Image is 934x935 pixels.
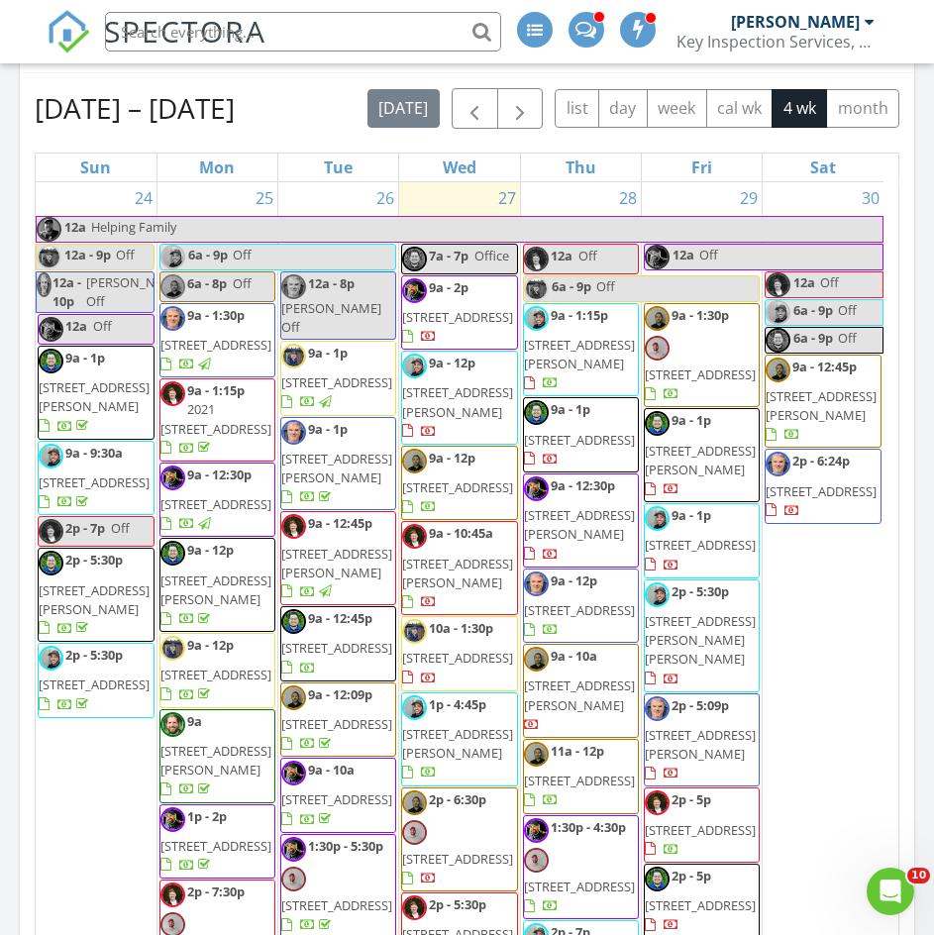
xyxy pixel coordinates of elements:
div: [PERSON_NAME] [731,12,860,32]
span: 2p - 5:09p [672,696,729,714]
a: 9a - 12:45p [STREET_ADDRESS][PERSON_NAME] [765,355,882,449]
a: 9a - 1:30p [STREET_ADDRESS] [159,303,275,378]
span: 1p - 4:45p [429,695,486,713]
span: [STREET_ADDRESS][PERSON_NAME] [766,387,877,424]
a: 9a - 1:15p 2021 [STREET_ADDRESS] [159,378,275,462]
img: maribeth_headshot.jpg [402,524,427,549]
a: 2p - 5:30p [STREET_ADDRESS] [38,643,155,718]
a: 11a - 12p [STREET_ADDRESS] [524,742,635,808]
button: [DATE] [367,89,440,128]
span: 9a - 12p [429,354,475,371]
img: maribeth_headshot.jpg [402,895,427,920]
a: 9a - 12:45p [STREET_ADDRESS][PERSON_NAME] [280,511,396,605]
span: 10a - 1:30p [429,619,493,637]
span: Off [578,247,597,264]
span: 9a - 1p [308,420,348,438]
img: img_7835_1.png [766,358,790,382]
img: image.jpg [645,506,670,531]
span: [STREET_ADDRESS][PERSON_NAME] [160,742,271,779]
a: 9a - 1:15p [STREET_ADDRESS][PERSON_NAME] [523,303,639,397]
img: photo_20210917_152200.jpg [281,761,306,785]
span: [STREET_ADDRESS] [281,790,392,808]
span: 9a - 12:45p [308,514,372,532]
a: 9a - 12p [STREET_ADDRESS] [160,636,271,702]
img: jose.jpg [402,247,427,271]
a: Go to August 29, 2025 [736,182,762,214]
span: [STREET_ADDRESS] [402,478,513,496]
span: 9a - 12:30p [187,466,252,483]
span: 9a - 1:15p [551,306,608,324]
input: Search everything... [105,12,501,52]
a: 1p - 4:45p [STREET_ADDRESS][PERSON_NAME] [402,695,513,781]
a: 9a - 12:45p [STREET_ADDRESS] [281,609,392,675]
img: jose.jpg [645,867,670,891]
a: 9a - 1p [STREET_ADDRESS][PERSON_NAME] [39,349,150,435]
a: 9a - 9:30a [STREET_ADDRESS] [39,444,150,510]
a: 1p - 4:45p [STREET_ADDRESS][PERSON_NAME] [401,692,517,786]
span: [STREET_ADDRESS][PERSON_NAME] [402,383,513,420]
a: 9a - 10a [STREET_ADDRESS][PERSON_NAME] [523,644,639,738]
a: 2p - 5p [STREET_ADDRESS] [645,867,756,933]
span: Office [474,247,509,264]
span: [STREET_ADDRESS] [39,473,150,491]
span: 9a - 2p [429,278,468,296]
a: Thursday [562,154,600,181]
span: [STREET_ADDRESS][PERSON_NAME] [524,676,635,713]
a: 9a - 1:30p [STREET_ADDRESS] [160,306,271,372]
img: img_7835_1.png [402,449,427,473]
span: 9a - 1p [308,344,348,362]
span: [STREET_ADDRESS][PERSON_NAME] [39,378,150,415]
span: [STREET_ADDRESS] [281,373,392,391]
a: 2p - 6:30p [STREET_ADDRESS] [402,790,513,887]
a: 9a - 12p [STREET_ADDRESS] [524,571,635,638]
img: 20250714_154728_2.jpg [402,820,427,845]
span: 2p - 5:30p [65,646,123,664]
span: [STREET_ADDRESS] [524,772,635,789]
a: 9a - 12p [STREET_ADDRESS] [159,633,275,708]
span: 1:30p - 5:30p [308,837,383,855]
img: photo_20210917_152200.jpg [281,837,306,862]
img: photo_20210917_152200.jpg [524,476,549,501]
button: day [598,89,648,128]
h2: [DATE] – [DATE] [35,88,235,128]
button: 4 wk [772,89,827,128]
img: img_7835_1.png [160,274,185,299]
span: [STREET_ADDRESS] [524,878,635,895]
span: Off [233,246,252,263]
a: 9a - 10a [STREET_ADDRESS][PERSON_NAME] [524,647,635,733]
span: 6a - 9p [187,245,229,269]
span: 9a - 1p [551,400,590,418]
a: 9a - 12:45p [STREET_ADDRESS][PERSON_NAME] [281,514,392,600]
span: 2p - 5p [672,790,711,808]
span: 9a - 1p [672,411,711,429]
img: image.jpg [402,354,427,378]
a: 2p - 5:30p [STREET_ADDRESS][PERSON_NAME] [38,548,155,642]
span: [STREET_ADDRESS][PERSON_NAME] [645,726,756,763]
span: 9a - 12:45p [792,358,857,375]
img: a1db0a8f625f48f393bd57470bd4aab5.jpeg [281,344,306,368]
a: Friday [687,154,716,181]
span: 6a - 9p [551,276,592,301]
a: 9a - 1p [STREET_ADDRESS] [524,400,635,467]
a: 9a - 1p [STREET_ADDRESS] [280,341,396,416]
a: 9a - 1p [STREET_ADDRESS][PERSON_NAME] [38,346,155,440]
a: Wednesday [439,154,480,181]
img: jose.jpg [524,400,549,425]
a: 9a - 12:30p [STREET_ADDRESS] [160,466,271,532]
a: 9a - 1p [STREET_ADDRESS] [644,503,760,578]
span: 6a - 9p [792,300,834,325]
a: 11a - 12p [STREET_ADDRESS] [523,739,639,814]
img: img_20250218_1029143333333333333.jpg [645,696,670,721]
span: 9a - 1p [65,349,105,366]
a: 2p - 5:30p [STREET_ADDRESS][PERSON_NAME] [39,551,150,637]
img: maribeth_headshot.jpg [281,514,306,539]
span: 9a - 10a [551,647,597,665]
a: 9a - 12p [STREET_ADDRESS] [401,446,517,521]
img: a1db0a8f625f48f393bd57470bd4aab5.jpeg [160,636,185,661]
a: 9a [STREET_ADDRESS][PERSON_NAME] [159,709,275,803]
span: 2p - 7:30p [187,883,245,900]
img: photo_20210917_152200.jpg [402,278,427,303]
img: photo_20210917_152200.jpg [645,245,670,269]
span: 9a - 12:09p [308,685,372,703]
img: 20250714_154728_2.jpg [281,867,306,891]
